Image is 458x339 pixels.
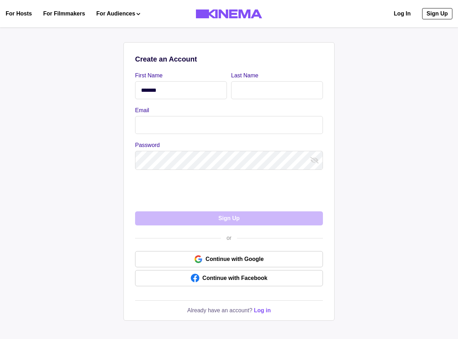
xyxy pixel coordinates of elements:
[135,177,242,204] iframe: reCAPTCHA
[6,9,32,18] a: For Hosts
[422,8,452,19] a: Sign Up
[135,106,319,115] label: Email
[135,251,323,267] a: Continue with Google
[309,155,320,166] button: show password
[221,234,237,242] div: or
[254,307,271,313] span: Log in
[135,211,323,225] button: Sign Up
[231,71,319,80] label: Last Name
[43,9,85,18] a: For Filmmakers
[187,306,271,315] a: Already have an account? Log in
[135,71,223,80] label: First Name
[135,54,323,64] p: Create an Account
[96,9,140,18] button: For Audiences
[135,141,319,149] label: Password
[135,270,323,286] a: Continue with Facebook
[394,9,411,18] a: Log In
